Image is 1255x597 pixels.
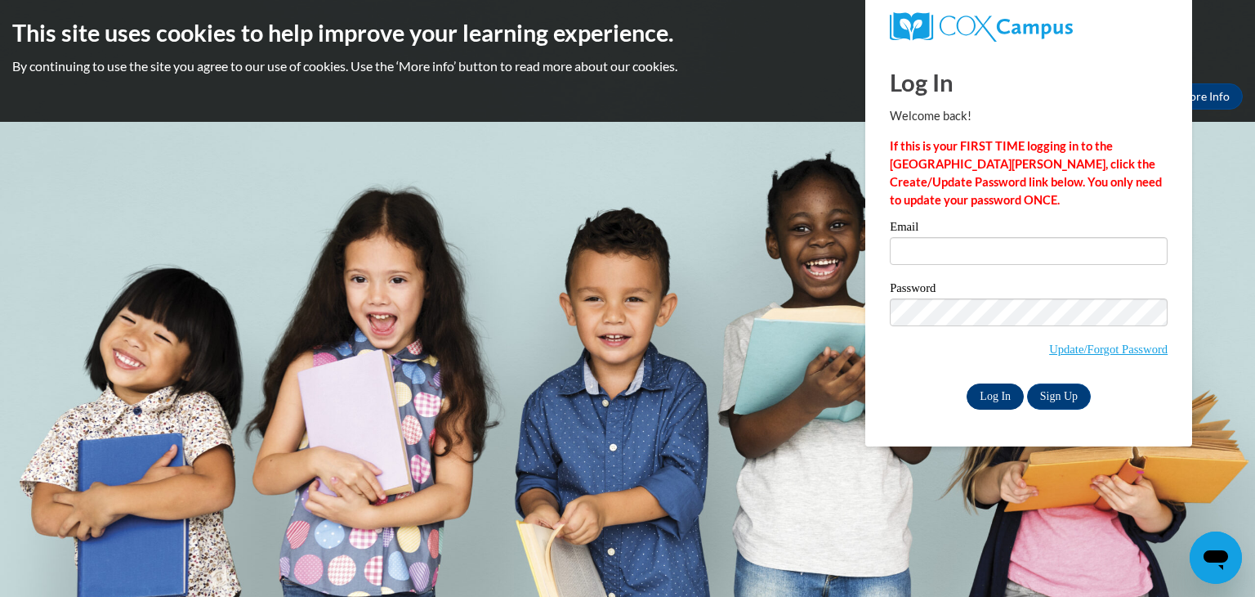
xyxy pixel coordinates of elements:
input: Log In [967,384,1024,410]
p: By continuing to use the site you agree to our use of cookies. Use the ‘More info’ button to read... [12,57,1243,75]
a: Sign Up [1027,384,1091,410]
h1: Log In [890,65,1168,99]
label: Email [890,221,1168,237]
iframe: Button to launch messaging window [1190,532,1242,584]
img: COX Campus [890,12,1073,42]
h2: This site uses cookies to help improve your learning experience. [12,16,1243,49]
p: Welcome back! [890,107,1168,125]
a: Update/Forgot Password [1049,343,1168,356]
label: Password [890,282,1168,298]
a: More Info [1166,83,1243,110]
strong: If this is your FIRST TIME logging in to the [GEOGRAPHIC_DATA][PERSON_NAME], click the Create/Upd... [890,139,1162,207]
a: COX Campus [890,12,1168,42]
